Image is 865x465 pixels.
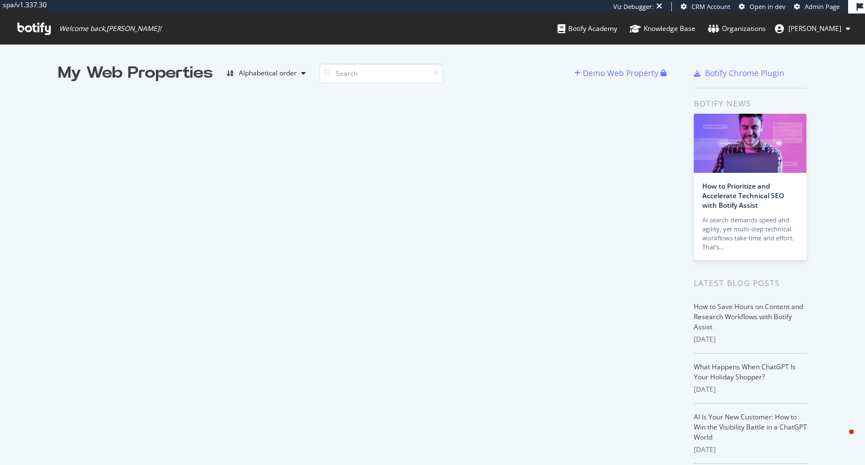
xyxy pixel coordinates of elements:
[574,64,661,82] button: Demo Web Property
[694,302,803,332] a: How to Save Hours on Content and Research Workflows with Botify Assist
[692,2,730,11] span: CRM Account
[694,445,807,455] div: [DATE]
[694,114,806,173] img: How to Prioritize and Accelerate Technical SEO with Botify Assist
[694,334,807,345] div: [DATE]
[574,68,661,78] a: Demo Web Property
[739,2,786,11] a: Open in dev
[788,24,841,33] span: annabelle
[805,2,840,11] span: Admin Page
[694,277,807,289] div: Latest Blog Posts
[558,14,617,44] a: Botify Academy
[750,2,786,11] span: Open in dev
[319,64,443,83] input: Search
[613,2,654,11] div: Viz Debugger:
[708,23,766,34] div: Organizations
[58,62,213,84] div: My Web Properties
[705,68,784,79] div: Botify Chrome Plugin
[59,24,161,33] span: Welcome back, [PERSON_NAME] !
[694,384,807,395] div: [DATE]
[630,14,695,44] a: Knowledge Base
[583,68,658,79] div: Demo Web Property
[694,412,807,442] a: AI Is Your New Customer: How to Win the Visibility Battle in a ChatGPT World
[630,23,695,34] div: Knowledge Base
[694,362,796,382] a: What Happens When ChatGPT Is Your Holiday Shopper?
[794,2,840,11] a: Admin Page
[681,2,730,11] a: CRM Account
[827,427,854,454] iframe: Intercom live chat
[708,14,766,44] a: Organizations
[239,70,297,77] div: Alphabetical order
[702,216,798,252] div: AI search demands speed and agility, yet multi-step technical workflows take time and effort. Tha...
[558,23,617,34] div: Botify Academy
[222,64,310,82] button: Alphabetical order
[694,68,784,79] a: Botify Chrome Plugin
[766,20,859,38] button: [PERSON_NAME]
[702,181,784,210] a: How to Prioritize and Accelerate Technical SEO with Botify Assist
[694,97,807,110] div: Botify news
